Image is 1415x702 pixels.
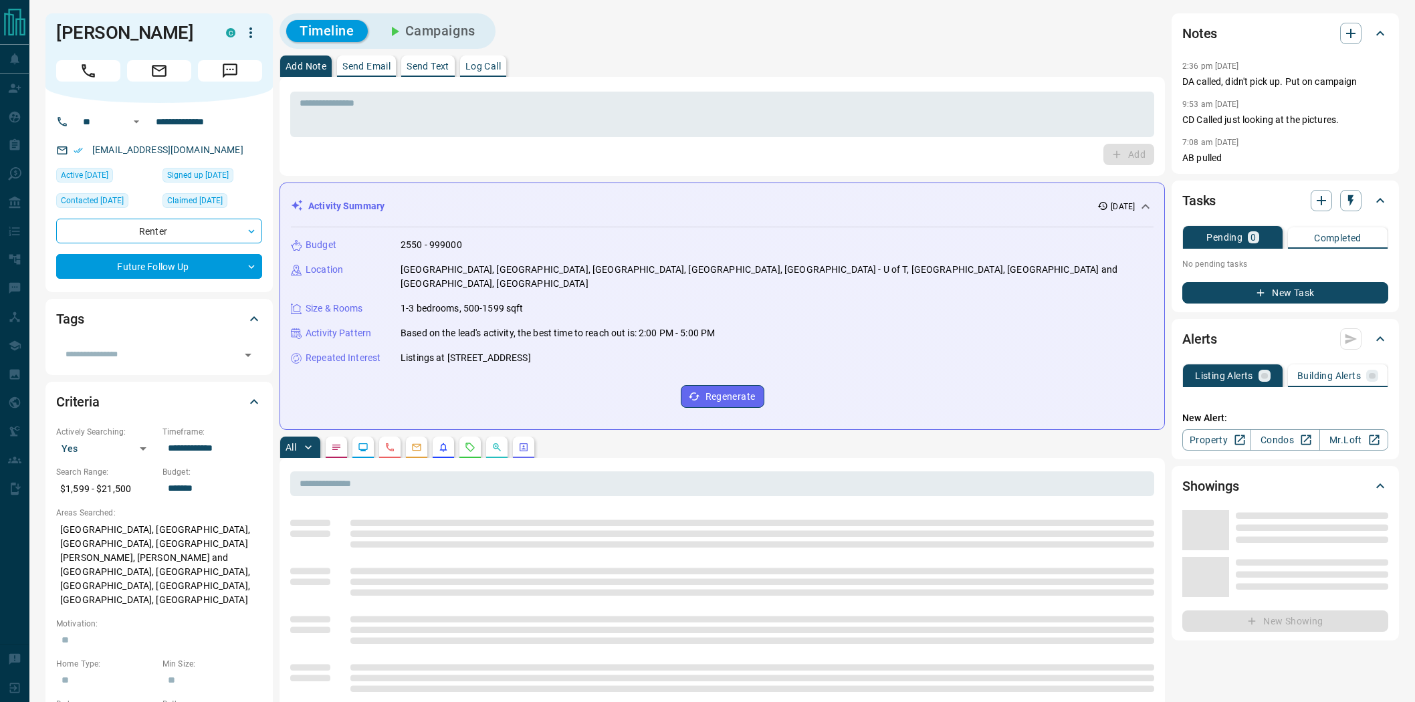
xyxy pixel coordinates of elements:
p: Listing Alerts [1195,371,1253,380]
p: [DATE] [1111,201,1135,213]
h2: Alerts [1182,328,1217,350]
p: Motivation: [56,618,262,630]
p: 2:36 pm [DATE] [1182,62,1239,71]
p: 2550 - 999000 [401,238,462,252]
p: Listings at [STREET_ADDRESS] [401,351,531,365]
p: CD Called just looking at the pictures. [1182,113,1388,127]
p: [GEOGRAPHIC_DATA], [GEOGRAPHIC_DATA], [GEOGRAPHIC_DATA], [GEOGRAPHIC_DATA], [GEOGRAPHIC_DATA] - U... [401,263,1154,291]
span: Contacted [DATE] [61,194,124,207]
div: Tue Aug 12 2025 [56,193,156,212]
p: Timeframe: [162,426,262,438]
p: Repeated Interest [306,351,380,365]
p: Activity Pattern [306,326,371,340]
p: All [286,443,296,452]
p: 7:08 am [DATE] [1182,138,1239,147]
p: [GEOGRAPHIC_DATA], [GEOGRAPHIC_DATA], [GEOGRAPHIC_DATA], [GEOGRAPHIC_DATA][PERSON_NAME], [PERSON_... [56,519,262,611]
div: Alerts [1182,323,1388,355]
span: Claimed [DATE] [167,194,223,207]
svg: Emails [411,442,422,453]
p: 9:53 am [DATE] [1182,100,1239,109]
span: Signed up [DATE] [167,168,229,182]
h2: Tasks [1182,190,1216,211]
p: Log Call [465,62,501,71]
p: $1,599 - $21,500 [56,478,156,500]
h1: [PERSON_NAME] [56,22,206,43]
div: Tags [56,303,262,335]
a: Mr.Loft [1319,429,1388,451]
button: Open [128,114,144,130]
p: No pending tasks [1182,254,1388,274]
button: Campaigns [373,20,489,42]
button: New Task [1182,282,1388,304]
p: 1-3 bedrooms, 500-1599 sqft [401,302,524,316]
p: Based on the lead's activity, the best time to reach out is: 2:00 PM - 5:00 PM [401,326,715,340]
svg: Lead Browsing Activity [358,442,368,453]
p: Actively Searching: [56,426,156,438]
button: Open [239,346,257,364]
button: Timeline [286,20,368,42]
h2: Notes [1182,23,1217,44]
p: Home Type: [56,658,156,670]
svg: Requests [465,442,475,453]
p: Search Range: [56,466,156,478]
span: Email [127,60,191,82]
p: Send Text [407,62,449,71]
p: DA called, didn't pick up. Put on campaign [1182,75,1388,89]
span: Call [56,60,120,82]
p: Building Alerts [1297,371,1361,380]
div: Showings [1182,470,1388,502]
p: Add Note [286,62,326,71]
div: Notes [1182,17,1388,49]
span: Message [198,60,262,82]
div: Future Follow Up [56,254,262,279]
span: Active [DATE] [61,168,108,182]
div: Mon Aug 11 2025 [56,168,156,187]
a: Property [1182,429,1251,451]
div: Tasks [1182,185,1388,217]
div: Activity Summary[DATE] [291,194,1154,219]
p: Budget [306,238,336,252]
div: Criteria [56,386,262,418]
h2: Tags [56,308,84,330]
p: New Alert: [1182,411,1388,425]
div: Yes [56,438,156,459]
p: Areas Searched: [56,507,262,519]
p: 0 [1250,233,1256,242]
svg: Opportunities [492,442,502,453]
p: Send Email [342,62,391,71]
p: Min Size: [162,658,262,670]
p: Size & Rooms [306,302,363,316]
div: Sun Apr 06 2025 [162,168,262,187]
p: Pending [1206,233,1242,242]
p: Budget: [162,466,262,478]
svg: Notes [331,442,342,453]
div: Mon Apr 07 2025 [162,193,262,212]
svg: Calls [385,442,395,453]
svg: Agent Actions [518,442,529,453]
div: condos.ca [226,28,235,37]
svg: Email Verified [74,146,83,155]
a: [EMAIL_ADDRESS][DOMAIN_NAME] [92,144,243,155]
p: Completed [1314,233,1362,243]
button: Regenerate [681,385,764,408]
p: Location [306,263,343,277]
h2: Showings [1182,475,1239,497]
p: Activity Summary [308,199,385,213]
a: Condos [1250,429,1319,451]
div: Renter [56,219,262,243]
h2: Criteria [56,391,100,413]
p: AB pulled [1182,151,1388,165]
svg: Listing Alerts [438,442,449,453]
